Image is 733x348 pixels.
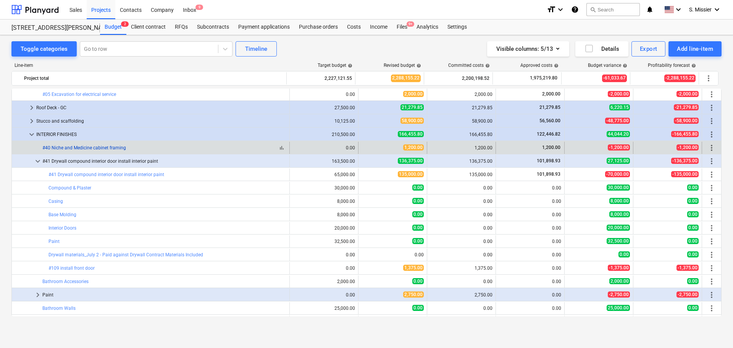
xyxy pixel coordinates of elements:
[712,5,722,14] i: keyboard_arrow_down
[608,91,630,97] span: -2,000.00
[707,210,716,219] span: More actions
[499,252,561,257] div: 0.00
[487,41,569,57] button: Visible columns:5/13
[245,44,267,54] div: Timeline
[430,92,492,97] div: 2,000.00
[48,239,60,244] a: Paint
[499,225,561,231] div: 0.00
[403,91,424,97] span: 2,000.00
[11,24,91,32] div: [STREET_ADDRESS][PERSON_NAME]
[403,291,424,298] span: 2,750.00
[607,158,630,164] span: 27,125.00
[21,44,68,54] div: Toggle categories
[293,279,355,284] div: 2,000.00
[293,292,355,298] div: 0.00
[704,74,713,83] span: More actions
[443,19,471,35] a: Settings
[192,19,234,35] div: Subcontracts
[687,211,699,217] span: 0.00
[33,157,42,166] span: keyboard_arrow_down
[536,158,561,163] span: 101,898.93
[234,19,294,35] div: Payment applications
[499,279,561,284] div: 0.00
[586,3,640,16] button: Search
[499,239,561,244] div: 0.00
[11,63,287,68] div: Line-item
[588,63,627,68] div: Budget variance
[608,291,630,298] span: -2,750.00
[24,72,283,84] div: Project total
[648,63,696,68] div: Profitability forecast
[293,239,355,244] div: 32,500.00
[430,239,492,244] div: 0.00
[293,132,355,137] div: 210,500.00
[27,103,36,112] span: keyboard_arrow_right
[293,199,355,204] div: 8,000.00
[707,237,716,246] span: More actions
[126,19,170,35] a: Client contract
[607,131,630,137] span: 44,044.20
[430,159,492,164] div: 136,375.00
[430,199,492,204] div: 0.00
[42,289,286,301] div: Paint
[430,118,492,124] div: 58,900.00
[499,199,561,204] div: 0.00
[618,251,630,257] span: 0.00
[609,104,630,110] span: 6,220.15
[707,130,716,139] span: More actions
[552,63,559,68] span: help
[430,225,492,231] div: 0.00
[27,130,36,139] span: keyboard_arrow_down
[279,145,285,151] span: bar_chart
[539,105,561,110] span: 21,279.85
[342,19,365,35] a: Costs
[427,72,489,84] div: 2,200,198.52
[690,63,696,68] span: help
[48,185,91,191] a: Compound & Plaster
[607,185,630,191] span: 30,000.00
[664,74,696,82] span: -2,288,155.22
[403,265,424,271] span: 1,375.00
[293,145,355,151] div: 0.00
[671,131,699,137] span: -166,455.80
[609,278,630,284] span: 2,000.00
[674,104,699,110] span: -21,279.85
[346,63,352,68] span: help
[48,199,63,204] a: Casing
[707,290,716,299] span: More actions
[430,279,492,284] div: 0.00
[430,145,492,151] div: 1,200.00
[676,265,699,271] span: -1,375.00
[499,212,561,217] div: 0.00
[36,115,286,127] div: Stucco and scaffolding
[412,198,424,204] span: 0.00
[412,19,443,35] a: Analytics
[687,305,699,311] span: 0.00
[42,155,286,167] div: #41 Drywall compound interior door install interior paint
[294,19,342,35] a: Purchase orders
[687,278,699,284] span: 0.00
[707,117,716,126] span: More actions
[707,103,716,112] span: More actions
[607,238,630,244] span: 32,500.00
[584,44,619,54] div: Details
[707,304,716,313] span: More actions
[365,19,392,35] div: Income
[687,185,699,191] span: 0.00
[496,44,560,54] div: Visible columns : 5/13
[448,63,490,68] div: Committed costs
[412,305,424,311] span: 0.00
[499,292,561,298] div: 0.00
[398,131,424,137] span: 166,455.80
[403,144,424,151] span: 1,200.00
[42,306,76,311] a: Bathroom Walls
[170,19,192,35] a: RFQs
[391,74,421,82] span: 2,288,155.22
[412,238,424,244] span: 0.00
[48,212,76,217] a: Base Molding
[42,145,126,151] a: #40 Niche and Medicine cabinet framing
[36,102,286,114] div: Roof Deck - GC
